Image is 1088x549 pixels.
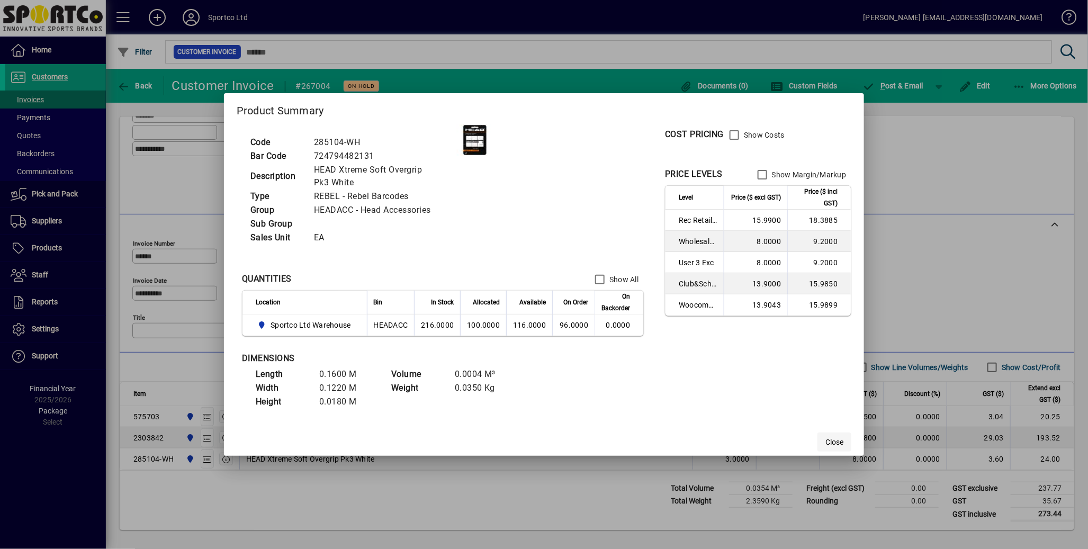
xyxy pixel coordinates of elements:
[224,93,865,124] h2: Product Summary
[742,130,785,140] label: Show Costs
[506,314,552,336] td: 116.0000
[314,381,377,395] td: 0.1220 M
[724,210,787,231] td: 15.9900
[787,252,851,273] td: 9.2000
[245,136,309,149] td: Code
[679,278,717,289] span: Club&School Exc
[250,367,314,381] td: Length
[448,124,501,156] img: contain
[787,294,851,316] td: 15.9899
[309,149,448,163] td: 724794482131
[309,231,448,245] td: EA
[245,163,309,190] td: Description
[770,169,847,180] label: Show Margin/Markup
[724,294,787,316] td: 13.9043
[787,231,851,252] td: 9.2000
[731,192,781,203] span: Price ($ excl GST)
[250,381,314,395] td: Width
[563,296,588,308] span: On Order
[449,381,513,395] td: 0.0350 Kg
[460,314,506,336] td: 100.0000
[386,381,449,395] td: Weight
[595,314,643,336] td: 0.0000
[724,252,787,273] td: 8.0000
[665,168,723,181] div: PRICE LEVELS
[817,433,851,452] button: Close
[679,192,693,203] span: Level
[314,367,377,381] td: 0.1600 M
[245,217,309,231] td: Sub Group
[679,300,717,310] span: Woocommerce Retail
[724,273,787,294] td: 13.9000
[679,257,717,268] span: User 3 Exc
[601,291,630,314] span: On Backorder
[309,136,448,149] td: 285104-WH
[309,163,448,190] td: HEAD Xtreme Soft Overgrip Pk3 White
[245,190,309,203] td: Type
[271,320,350,330] span: Sportco Ltd Warehouse
[256,296,281,308] span: Location
[607,274,639,285] label: Show All
[386,367,449,381] td: Volume
[519,296,546,308] span: Available
[787,273,851,294] td: 15.9850
[242,273,292,285] div: QUANTITIES
[560,321,589,329] span: 96.0000
[787,210,851,231] td: 18.3885
[250,395,314,409] td: Height
[245,231,309,245] td: Sales Unit
[473,296,500,308] span: Allocated
[679,215,717,226] span: Rec Retail Inc
[367,314,415,336] td: HEADACC
[242,352,507,365] div: DIMENSIONS
[245,203,309,217] td: Group
[665,128,724,141] div: COST PRICING
[256,319,355,331] span: Sportco Ltd Warehouse
[314,395,377,409] td: 0.0180 M
[374,296,383,308] span: Bin
[679,236,717,247] span: Wholesale Exc
[414,314,460,336] td: 216.0000
[245,149,309,163] td: Bar Code
[449,367,513,381] td: 0.0004 M³
[309,190,448,203] td: REBEL - Rebel Barcodes
[431,296,454,308] span: In Stock
[794,186,838,209] span: Price ($ incl GST)
[309,203,448,217] td: HEADACC - Head Accessories
[825,437,843,448] span: Close
[724,231,787,252] td: 8.0000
